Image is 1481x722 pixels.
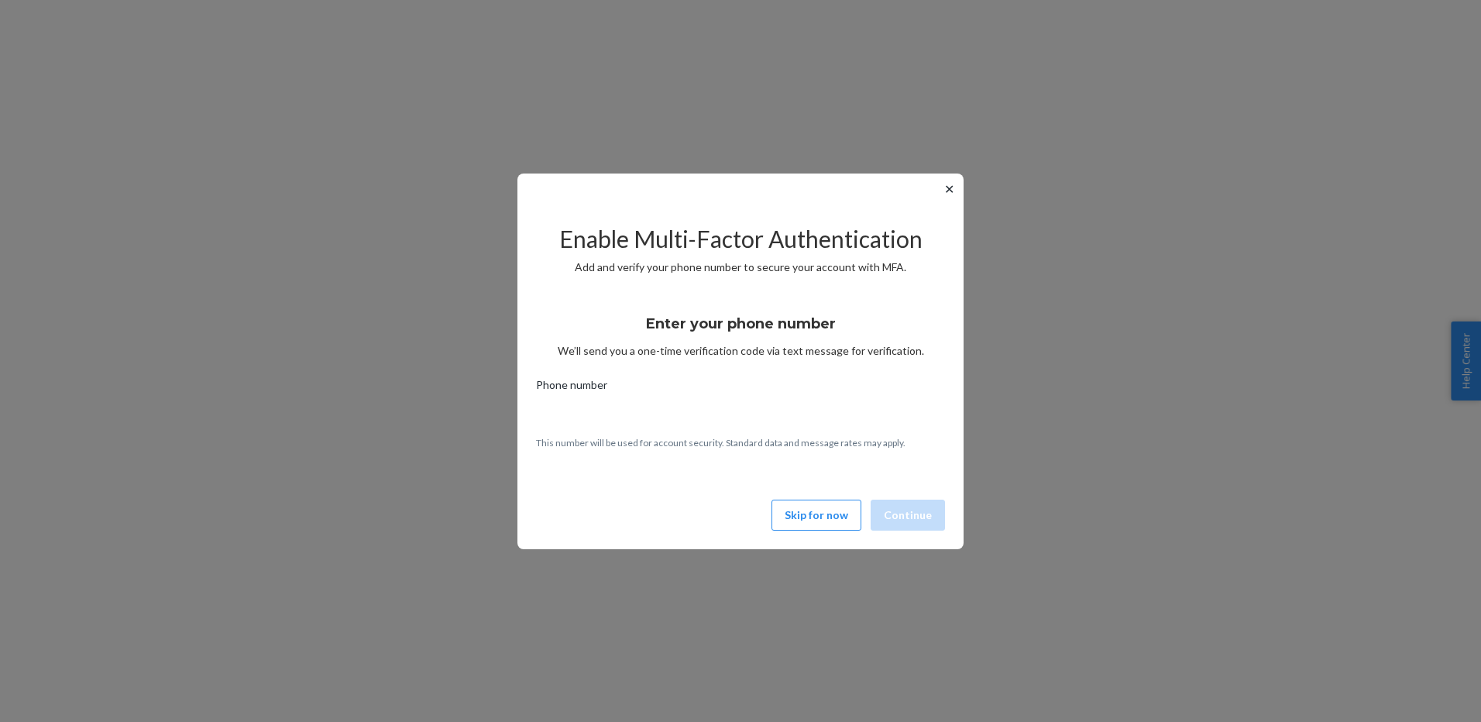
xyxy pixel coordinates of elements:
[646,314,836,334] h3: Enter your phone number
[536,377,607,399] span: Phone number
[941,180,957,198] button: ✕
[536,260,945,275] p: Add and verify your phone number to secure your account with MFA.
[871,500,945,531] button: Continue
[536,301,945,359] div: We’ll send you a one-time verification code via text message for verification.
[771,500,861,531] button: Skip for now
[536,226,945,252] h2: Enable Multi-Factor Authentication
[536,436,945,449] p: This number will be used for account security. Standard data and message rates may apply.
